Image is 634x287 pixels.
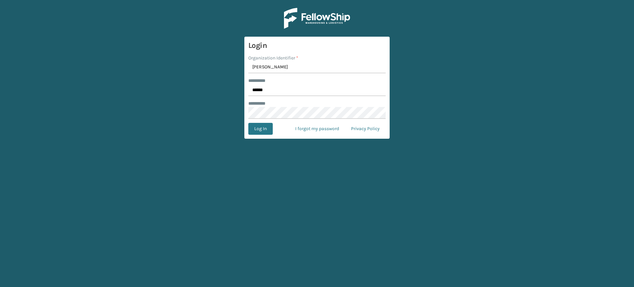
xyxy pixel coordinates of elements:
button: Log In [248,123,273,135]
a: Privacy Policy [345,123,386,135]
h3: Login [248,41,386,51]
label: Organization Identifier [248,54,298,61]
img: Logo [284,8,350,29]
a: I forgot my password [289,123,345,135]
